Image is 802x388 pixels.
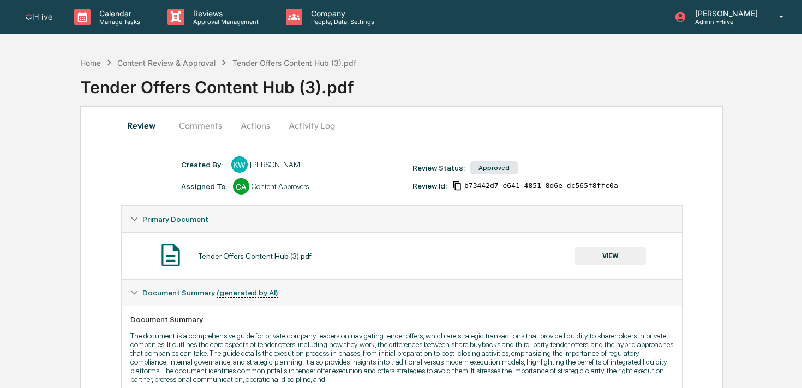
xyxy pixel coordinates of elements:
[252,182,309,191] div: Content Approvers
[217,288,278,298] u: (generated by AI)
[231,156,248,173] div: KW
[181,160,226,169] div: Created By: ‎ ‎
[181,182,228,191] div: Assigned To:
[130,315,673,324] div: Document Summary
[142,215,208,223] span: Primary Document
[452,181,462,191] span: Copy Id
[686,9,763,18] p: [PERSON_NAME]
[121,112,170,138] button: Review
[26,14,52,20] img: logo
[80,69,802,97] div: Tender Offers Content Hub (3).pdf
[232,58,356,68] div: Tender Offers Content Hub (3).pdf
[142,288,278,297] span: Document Summary
[170,112,231,138] button: Comments
[686,18,763,26] p: Admin • Hiive
[250,160,307,169] div: [PERSON_NAME]
[91,9,146,18] p: Calendar
[575,247,646,265] button: VIEW
[233,178,249,195] div: CA
[157,241,184,269] img: Document Icon
[412,181,447,190] div: Review Id:
[80,58,101,68] div: Home
[184,9,264,18] p: Reviews
[130,331,673,384] p: The document is a comprehensive guide for private company leaders on navigating tender offers, wh...
[198,252,312,260] div: Tender Offers Content Hub (3).pdf
[91,18,146,26] p: Manage Tasks
[184,18,264,26] p: Approval Management
[412,163,465,172] div: Review Status:
[302,9,380,18] p: Company
[231,112,280,138] button: Actions
[464,181,618,190] span: b73442d7-e641-4851-8d6e-dc565f8ffc0a
[117,58,216,68] div: Content Review & Approval
[470,161,518,174] div: Approved
[122,206,682,232] div: Primary Document
[280,112,344,138] button: Activity Log
[122,280,682,306] div: Document Summary (generated by AI)
[122,232,682,279] div: Primary Document
[121,112,683,138] div: secondary tabs example
[302,18,380,26] p: People, Data, Settings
